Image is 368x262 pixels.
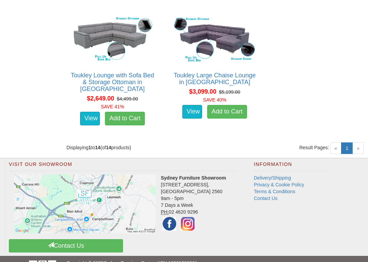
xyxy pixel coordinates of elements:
[161,175,226,181] strong: Sydney Furniture Showroom
[14,174,156,233] img: Click to activate map
[95,145,101,150] strong: 14
[299,144,329,151] span: Result Pages:
[161,215,178,232] img: Facebook
[71,72,154,92] a: Toukley Lounge with Sofa Bed & Storage Ottoman in [GEOGRAPHIC_DATA]
[61,144,215,151] div: Displaying to (of products)
[89,145,91,150] strong: 1
[254,182,304,187] a: Privacy & Cookie Policy
[9,162,237,171] h2: Visit Our Showroom
[179,215,196,232] img: Instagram
[254,196,277,201] a: Contact Us
[254,175,291,181] a: Delivery/Shipping
[182,105,202,119] a: View
[203,97,226,103] font: SAVE 40%
[105,112,145,125] a: Add to Cart
[207,105,247,119] a: Add to Cart
[352,142,364,154] span: »
[117,96,138,102] del: $4,499.00
[219,89,240,95] del: $5,199.00
[254,189,295,194] a: Terms & Conditions
[9,239,123,252] a: Contact Us
[189,88,216,95] span: $3,099.00
[70,13,155,65] img: Toukley Lounge with Sofa Bed & Storage Ottoman in Fabric
[341,142,353,154] a: 1
[106,145,111,150] strong: 14
[172,13,257,65] img: Toukley Large Chaise Lounge in Fabric
[161,209,169,215] abbr: Phone
[330,142,342,154] span: «
[254,162,329,171] h2: Information
[87,95,114,102] span: $2,649.00
[174,72,256,86] a: Toukley Large Chaise Lounge in [GEOGRAPHIC_DATA]
[101,104,124,109] font: SAVE 41%
[80,112,100,125] a: View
